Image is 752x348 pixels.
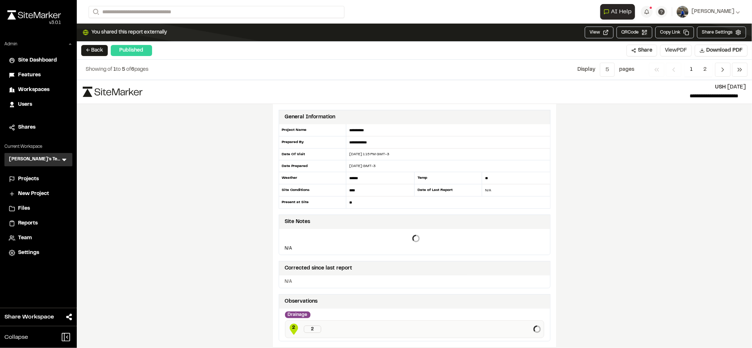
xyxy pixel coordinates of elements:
button: Share Settings [697,27,746,38]
span: 6 [131,67,134,72]
button: Search [89,6,102,18]
a: Reports [9,219,68,227]
button: ← Back [81,45,108,56]
a: New Project [9,190,68,198]
span: Projects [18,175,39,183]
p: Display [577,66,595,74]
span: Users [18,101,32,109]
div: [DATE] 1:15 PM GMT-3 [346,152,550,157]
a: Site Dashboard [9,56,68,65]
span: [PERSON_NAME] [691,8,734,16]
img: rebrand.png [7,10,61,20]
div: Weather [279,172,347,184]
div: Corrected since last report [285,264,353,272]
button: ViewPDF [660,45,692,56]
div: 2 [304,326,322,333]
span: USH [715,85,726,90]
p: N/A [282,245,547,252]
span: Reports [18,219,38,227]
div: Temp [414,172,482,184]
a: Features [9,71,68,79]
h3: [PERSON_NAME]'s Test [9,156,61,163]
div: Date of Last Report [414,184,482,196]
span: AI Help [611,7,632,16]
span: New Project [18,190,49,198]
span: Settings [18,249,39,257]
span: Files [18,205,30,213]
div: N/A [482,188,550,193]
a: Users [9,101,68,109]
img: file [83,87,142,97]
p: Current Workspace [4,143,72,150]
div: Oh geez...please don't... [7,20,61,26]
a: Workspaces [9,86,68,94]
div: Observations [285,297,318,306]
button: Share [626,45,657,56]
a: Settings [9,249,68,257]
span: 5 [122,67,125,72]
div: Present at Site [279,196,347,208]
div: Site Conditions [279,184,347,196]
img: User [677,6,689,18]
div: Project Name [279,124,347,136]
a: Files [9,205,68,213]
button: View [585,27,614,38]
div: Drainage [285,312,310,318]
div: Date Prepared [279,160,347,172]
div: Published [111,45,152,56]
p: page s [619,66,634,74]
div: Open AI Assistant [600,4,638,20]
button: Download PDF [695,45,748,56]
div: Site Notes [285,218,310,226]
div: Date Of Visit [279,149,347,160]
span: Team [18,234,32,242]
span: Showing of [86,67,113,72]
div: General Information [285,113,336,121]
button: 5 [600,63,615,77]
button: Copy Link [655,27,694,38]
a: Team [9,234,68,242]
span: You shared this report externally [92,28,167,36]
nav: Navigation [649,63,748,77]
span: Share Workspace [4,313,54,321]
div: [DATE] GMT-3 [346,163,550,169]
p: to of pages [86,66,148,74]
p: N/A [285,278,544,285]
p: [DATE] [148,83,746,91]
div: Prepared By [279,136,347,149]
button: Open AI Assistant [600,4,635,20]
span: 2 [288,324,299,331]
span: Workspaces [18,86,49,94]
p: Admin [4,41,17,48]
span: Site Dashboard [18,56,57,65]
span: Shares [18,123,35,132]
a: Projects [9,175,68,183]
span: Collapse [4,333,28,342]
span: 2 [698,63,712,77]
a: Shares [9,123,68,132]
span: Features [18,71,41,79]
span: 1 [684,63,698,77]
span: 1 [113,67,116,72]
span: Download PDF [706,46,743,55]
button: QRCode [617,27,652,38]
button: [PERSON_NAME] [677,6,740,18]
